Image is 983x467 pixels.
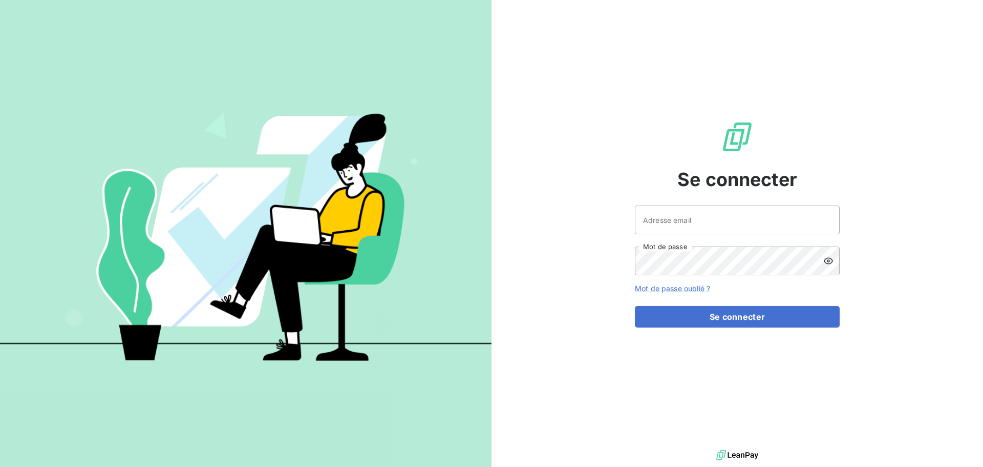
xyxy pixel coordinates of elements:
img: Logo LeanPay [721,120,754,153]
button: Se connecter [635,306,840,328]
img: logo [716,448,758,463]
input: placeholder [635,206,840,234]
span: Se connecter [677,166,797,193]
a: Mot de passe oublié ? [635,284,710,293]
